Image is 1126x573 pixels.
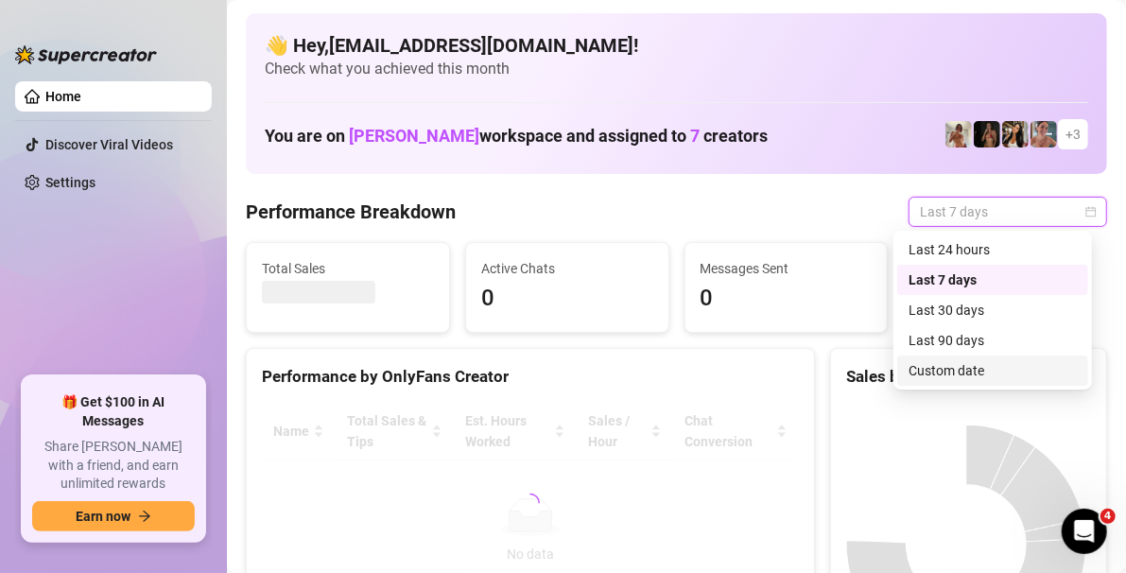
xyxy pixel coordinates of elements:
img: Green [945,121,972,148]
span: Earn now [76,509,130,524]
div: Last 90 days [897,325,1088,356]
span: Check what you achieved this month [265,59,1088,79]
span: 7 [690,126,700,146]
a: Home [45,89,81,104]
div: Last 30 days [909,300,1077,321]
span: 0 [481,281,653,317]
h4: 👋 Hey, [EMAIL_ADDRESS][DOMAIN_NAME] ! [265,32,1088,59]
div: Performance by OnlyFans Creator [262,364,799,390]
span: 4 [1100,509,1116,524]
img: D [974,121,1000,148]
div: Last 7 days [909,269,1077,290]
span: Messages Sent [701,258,873,279]
span: Last 7 days [920,198,1096,226]
div: Last 24 hours [909,239,1077,260]
span: [PERSON_NAME] [349,126,479,146]
a: Discover Viral Videos [45,137,173,152]
div: Last 7 days [897,265,1088,295]
div: Last 30 days [897,295,1088,325]
img: YL [1031,121,1057,148]
img: AD [1002,121,1029,148]
span: calendar [1085,206,1097,217]
div: Custom date [897,356,1088,386]
h4: Performance Breakdown [246,199,456,225]
div: Custom date [909,360,1077,381]
div: Last 24 hours [897,234,1088,265]
a: Settings [45,175,95,190]
span: Share [PERSON_NAME] with a friend, and earn unlimited rewards [32,438,195,494]
iframe: Intercom live chat [1062,509,1107,554]
span: 0 [701,281,873,317]
span: loading [520,493,541,513]
span: 🎁 Get $100 in AI Messages [32,393,195,430]
div: Sales by OnlyFans Creator [846,364,1091,390]
div: Last 90 days [909,330,1077,351]
span: Total Sales [262,258,434,279]
button: Earn nowarrow-right [32,501,195,531]
span: arrow-right [138,510,151,523]
span: Active Chats [481,258,653,279]
h1: You are on workspace and assigned to creators [265,126,768,147]
span: + 3 [1065,124,1081,145]
img: logo-BBDzfeDw.svg [15,45,157,64]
